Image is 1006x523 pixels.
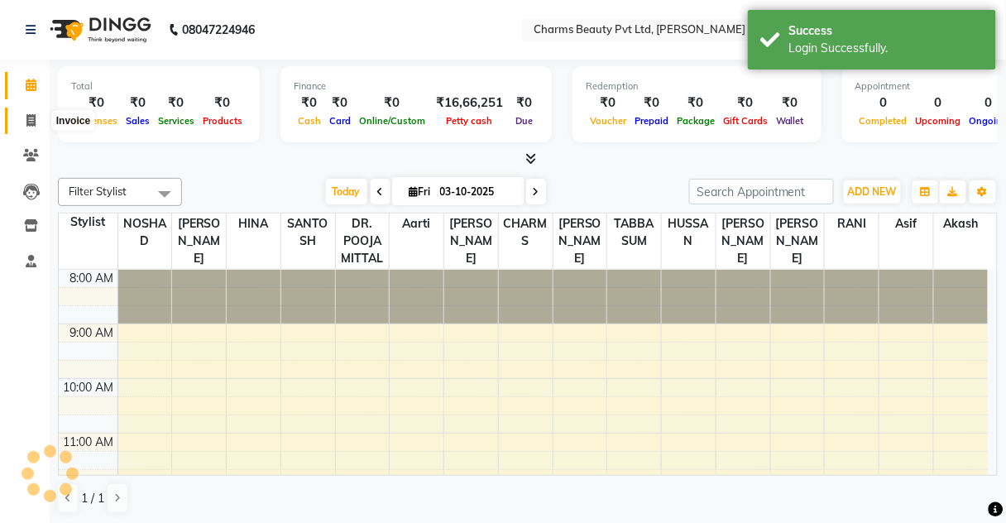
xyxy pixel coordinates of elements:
span: ADD NEW [848,185,897,198]
span: Online/Custom [355,115,429,127]
div: 0 [912,94,965,113]
div: Total [71,79,247,94]
div: ₹0 [294,94,325,113]
div: ₹0 [355,94,429,113]
span: Due [511,115,537,127]
span: Petty cash [443,115,497,127]
div: ₹0 [772,94,808,113]
span: Fri [405,185,435,198]
span: Cash [294,115,325,127]
span: Products [199,115,247,127]
b: 08047224946 [182,7,255,53]
div: ₹0 [719,94,772,113]
input: Search Appointment [689,179,834,204]
span: Filter Stylist [69,185,127,198]
span: RANI [825,214,879,234]
div: Redemption [586,79,808,94]
span: Voucher [586,115,630,127]
div: ₹0 [199,94,247,113]
div: 11:00 AM [60,434,117,451]
img: logo [42,7,156,53]
span: NOSHAD [118,214,172,252]
div: 8:00 AM [67,270,117,287]
div: Invoice [52,111,94,131]
span: Wallet [772,115,808,127]
span: [PERSON_NAME] [172,214,226,269]
span: [PERSON_NAME] [771,214,825,269]
span: Completed [855,115,912,127]
div: 9:00 AM [67,324,117,342]
span: Package [673,115,719,127]
span: Asif [879,214,933,234]
span: Aarti [390,214,443,234]
span: Sales [122,115,154,127]
div: ₹0 [630,94,673,113]
span: SANTOSH [281,214,335,252]
div: 0 [855,94,912,113]
div: ₹0 [586,94,630,113]
button: ADD NEW [844,180,901,204]
div: Success [789,22,984,40]
div: ₹0 [325,94,355,113]
span: HUSSAN [662,214,716,252]
span: HINA [227,214,280,234]
span: Upcoming [912,115,965,127]
div: ₹0 [154,94,199,113]
span: Akash [934,214,988,234]
span: [PERSON_NAME] [553,214,607,269]
span: DR. POOJA MITTAL [336,214,390,269]
span: Prepaid [630,115,673,127]
div: ₹0 [71,94,122,113]
div: Stylist [59,214,117,231]
div: ₹0 [673,94,719,113]
span: [PERSON_NAME] [716,214,770,269]
span: Today [326,179,367,204]
div: 10:00 AM [60,379,117,396]
div: Finance [294,79,539,94]
span: CHARMS [499,214,553,252]
span: Gift Cards [719,115,772,127]
span: [PERSON_NAME] [444,214,498,269]
span: Services [154,115,199,127]
span: 1 / 1 [81,490,104,507]
input: 2025-10-03 [435,180,518,204]
div: ₹0 [510,94,539,113]
span: TABBASUM [607,214,661,252]
div: ₹16,66,251 [429,94,510,113]
div: Login Successfully. [789,40,984,57]
div: ₹0 [122,94,154,113]
span: Card [325,115,355,127]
